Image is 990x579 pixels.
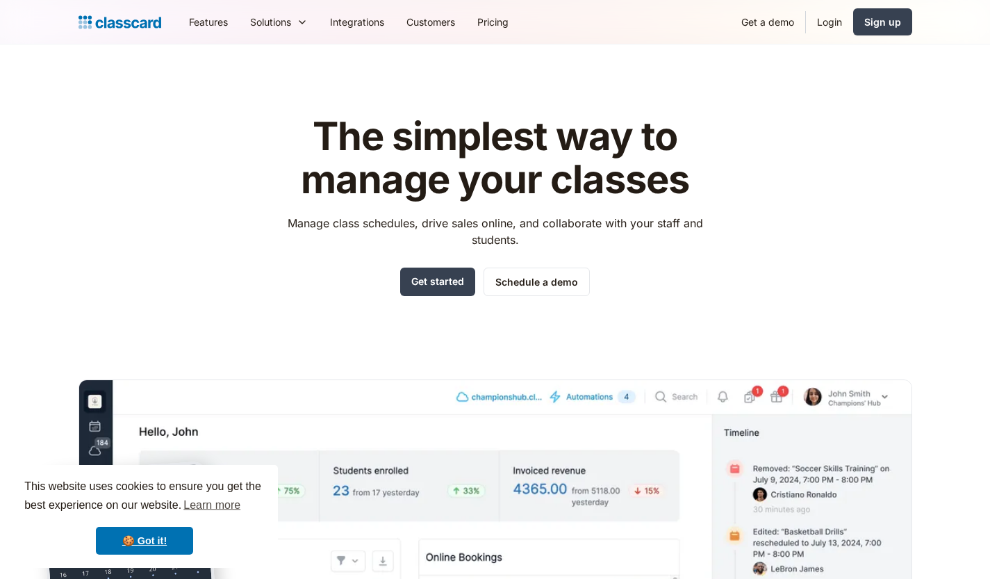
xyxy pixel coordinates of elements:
a: Get started [400,268,475,296]
div: Solutions [250,15,291,29]
a: Pricing [466,6,520,38]
p: Manage class schedules, drive sales online, and collaborate with your staff and students. [274,215,716,248]
a: learn more about cookies [181,495,242,516]
a: Features [178,6,239,38]
span: This website uses cookies to ensure you get the best experience on our website. [24,478,265,516]
a: Integrations [319,6,395,38]
a: Get a demo [730,6,805,38]
a: Customers [395,6,466,38]
div: cookieconsent [11,465,278,568]
a: Login [806,6,853,38]
div: Solutions [239,6,319,38]
a: Schedule a demo [484,268,590,296]
div: Sign up [864,15,901,29]
a: Sign up [853,8,912,35]
a: dismiss cookie message [96,527,193,555]
a: Logo [79,13,161,32]
h1: The simplest way to manage your classes [274,115,716,201]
